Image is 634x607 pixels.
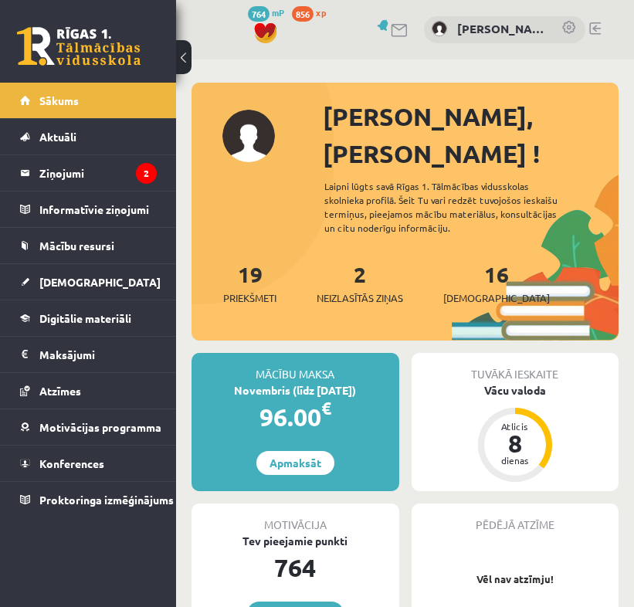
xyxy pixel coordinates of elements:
[39,93,79,107] span: Sākums
[492,456,538,465] div: dienas
[17,27,141,66] a: Rīgas 1. Tālmācības vidusskola
[412,504,619,533] div: Pēdējā atzīme
[39,130,76,144] span: Aktuāli
[412,382,619,398] div: Vācu valoda
[317,260,403,306] a: 2Neizlasītās ziņas
[20,337,157,372] a: Maksājumi
[457,20,546,38] a: [PERSON_NAME]
[443,260,550,306] a: 16[DEMOGRAPHIC_DATA]
[39,275,161,289] span: [DEMOGRAPHIC_DATA]
[39,192,157,227] legend: Informatīvie ziņojumi
[39,384,81,398] span: Atzīmes
[20,300,157,336] a: Digitālie materiāli
[20,482,157,517] a: Proktoringa izmēģinājums
[321,397,331,419] span: €
[432,21,447,36] img: Viktorija Kuzņecova
[419,571,612,587] p: Vēl nav atzīmju!
[223,290,276,306] span: Priekšmeti
[272,6,284,19] span: mP
[412,382,619,484] a: Vācu valoda Atlicis 8 dienas
[323,98,619,172] div: [PERSON_NAME], [PERSON_NAME] !
[192,382,399,398] div: Novembris (līdz [DATE])
[20,83,157,118] a: Sākums
[248,6,284,19] a: 764 mP
[223,260,276,306] a: 19Priekšmeti
[316,6,326,19] span: xp
[192,398,399,436] div: 96.00
[192,533,399,549] div: Tev pieejamie punkti
[20,192,157,227] a: Informatīvie ziņojumi
[20,119,157,154] a: Aktuāli
[324,179,581,235] div: Laipni lūgts savā Rīgas 1. Tālmācības vidusskolas skolnieka profilā. Šeit Tu vari redzēt tuvojošo...
[412,353,619,382] div: Tuvākā ieskaite
[39,311,131,325] span: Digitālie materiāli
[20,446,157,481] a: Konferences
[443,290,550,306] span: [DEMOGRAPHIC_DATA]
[492,431,538,456] div: 8
[317,290,403,306] span: Neizlasītās ziņas
[39,420,161,434] span: Motivācijas programma
[248,6,270,22] span: 764
[20,228,157,263] a: Mācību resursi
[492,422,538,431] div: Atlicis
[192,504,399,533] div: Motivācija
[20,409,157,445] a: Motivācijas programma
[20,264,157,300] a: [DEMOGRAPHIC_DATA]
[136,163,157,184] i: 2
[39,456,104,470] span: Konferences
[20,373,157,409] a: Atzīmes
[256,451,334,475] a: Apmaksāt
[39,493,174,507] span: Proktoringa izmēģinājums
[39,337,157,372] legend: Maksājumi
[292,6,334,19] a: 856 xp
[192,549,399,586] div: 764
[292,6,314,22] span: 856
[20,155,157,191] a: Ziņojumi2
[39,239,114,253] span: Mācību resursi
[39,155,157,191] legend: Ziņojumi
[192,353,399,382] div: Mācību maksa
